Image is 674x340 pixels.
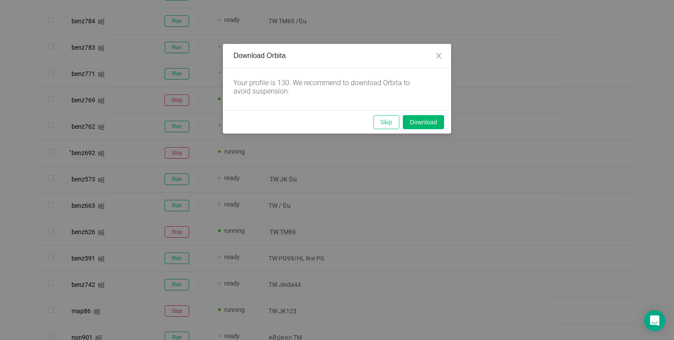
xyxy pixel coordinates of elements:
[233,79,427,95] div: Your profile is 130. We recommend to download Orbita to avoid suspension.
[435,52,442,59] i: icon: close
[373,115,399,129] button: Skip
[233,51,441,61] div: Download Orbita
[644,310,665,331] div: Open Intercom Messenger
[403,115,444,129] button: Download
[427,44,451,69] button: Close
